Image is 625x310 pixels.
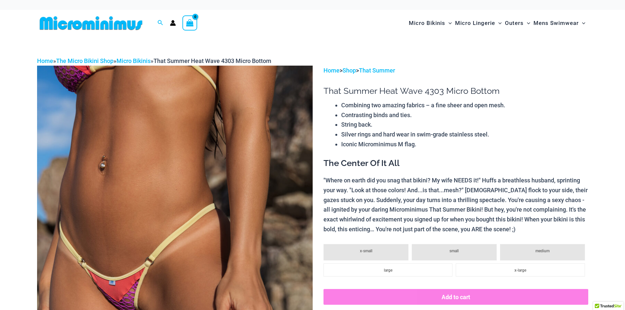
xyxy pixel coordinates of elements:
[116,57,151,64] a: Micro Bikinis
[37,57,53,64] a: Home
[182,15,198,31] a: View Shopping Cart, empty
[157,19,163,27] a: Search icon link
[359,67,395,74] a: That Summer
[170,20,176,26] a: Account icon link
[524,15,530,31] span: Menu Toggle
[535,249,550,253] span: medium
[323,289,588,305] button: Add to cart
[360,249,372,253] span: x-small
[341,139,588,149] li: Iconic Microminimus M flag.
[323,66,588,75] p: > >
[453,13,503,33] a: Micro LingerieMenu ToggleMenu Toggle
[533,15,579,31] span: Mens Swimwear
[514,268,526,273] span: x-large
[154,57,271,64] span: That Summer Heat Wave 4303 Micro Bottom
[406,12,588,34] nav: Site Navigation
[412,244,497,260] li: small
[505,15,524,31] span: Outers
[409,15,445,31] span: Micro Bikinis
[37,16,145,31] img: MM SHOP LOGO FLAT
[449,249,459,253] span: small
[503,13,532,33] a: OutersMenu ToggleMenu Toggle
[407,13,453,33] a: Micro BikinisMenu ToggleMenu Toggle
[341,100,588,110] li: Combining two amazing fabrics – a fine sheer and open mesh.
[341,120,588,130] li: String back.
[323,263,452,277] li: large
[495,15,502,31] span: Menu Toggle
[579,15,585,31] span: Menu Toggle
[455,15,495,31] span: Micro Lingerie
[323,158,588,169] h3: The Center Of It All
[341,110,588,120] li: Contrasting binds and ties.
[37,57,271,64] span: » » »
[456,263,585,277] li: x-large
[56,57,114,64] a: The Micro Bikini Shop
[384,268,392,273] span: large
[445,15,452,31] span: Menu Toggle
[532,13,587,33] a: Mens SwimwearMenu ToggleMenu Toggle
[341,130,588,139] li: Silver rings and hard wear in swim-grade stainless steel.
[323,176,588,234] p: "Where on earth did you snag that bikini? My wife NEEDS it!" Huffs a breathless husband, sprintin...
[343,67,356,74] a: Shop
[500,244,585,260] li: medium
[323,86,588,96] h1: That Summer Heat Wave 4303 Micro Bottom
[323,244,408,260] li: x-small
[323,67,340,74] a: Home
